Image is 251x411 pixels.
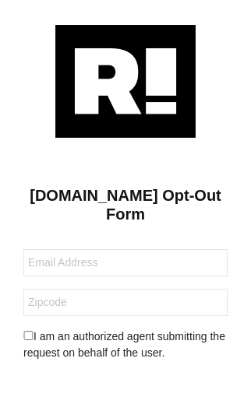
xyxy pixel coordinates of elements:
[23,289,228,316] input: Zipcode
[23,186,228,223] h1: [DOMAIN_NAME] Opt-Out Form
[23,249,228,276] input: Email Address
[55,25,196,138] img: Retention.com
[12,328,239,361] div: I am an authorized agent submitting the request on behalf of the user.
